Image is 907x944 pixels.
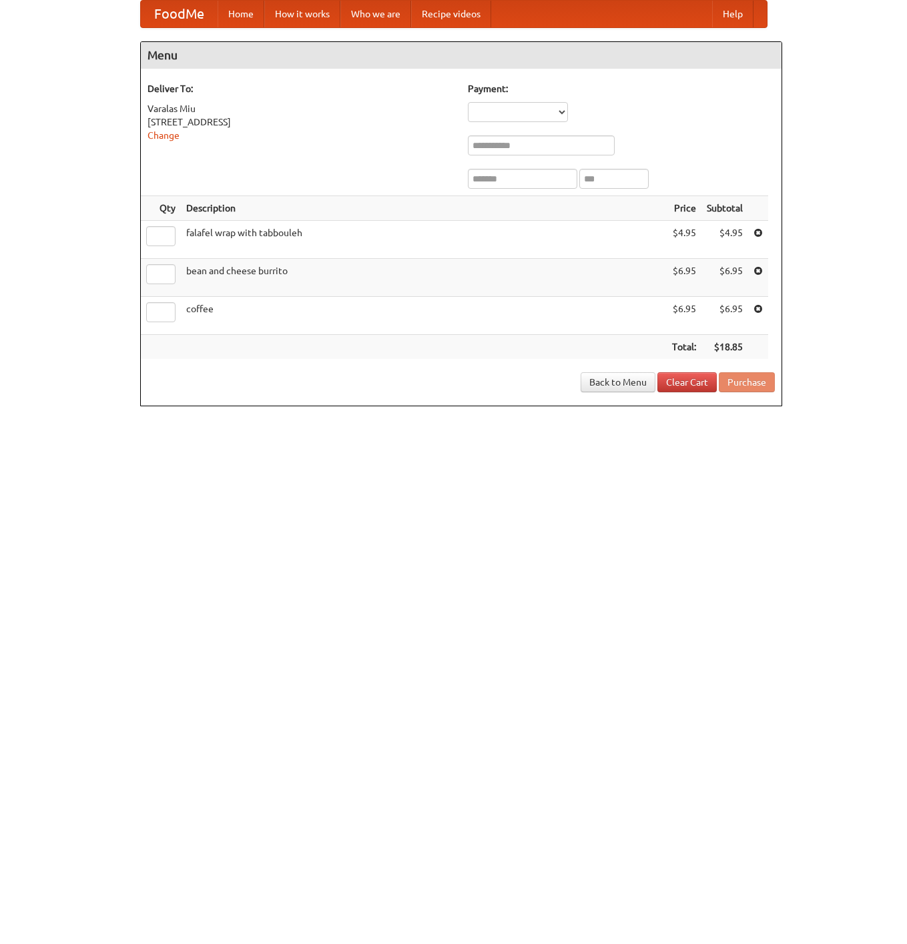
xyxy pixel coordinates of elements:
th: Subtotal [701,196,748,221]
a: FoodMe [141,1,218,27]
th: Qty [141,196,181,221]
td: $6.95 [667,297,701,335]
h5: Deliver To: [147,82,455,95]
div: [STREET_ADDRESS] [147,115,455,129]
td: $4.95 [667,221,701,259]
th: Description [181,196,667,221]
h5: Payment: [468,82,775,95]
a: Home [218,1,264,27]
td: coffee [181,297,667,335]
a: Help [712,1,753,27]
a: Back to Menu [581,372,655,392]
a: Recipe videos [411,1,491,27]
th: Total: [667,335,701,360]
td: falafel wrap with tabbouleh [181,221,667,259]
a: Who we are [340,1,411,27]
td: $4.95 [701,221,748,259]
h4: Menu [141,42,782,69]
td: $6.95 [667,259,701,297]
a: Clear Cart [657,372,717,392]
td: $6.95 [701,259,748,297]
th: Price [667,196,701,221]
a: How it works [264,1,340,27]
a: Change [147,130,180,141]
button: Purchase [719,372,775,392]
div: Varalas Miu [147,102,455,115]
th: $18.85 [701,335,748,360]
td: bean and cheese burrito [181,259,667,297]
td: $6.95 [701,297,748,335]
